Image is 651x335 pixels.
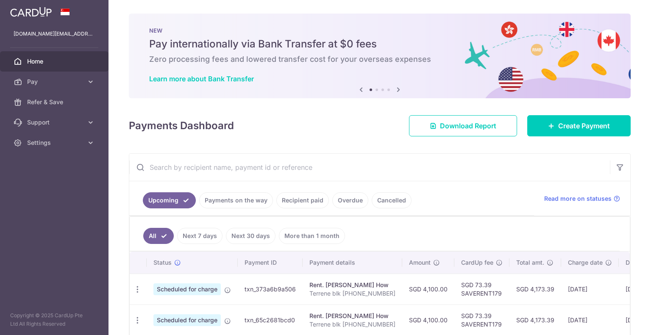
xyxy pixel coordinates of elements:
a: Cancelled [372,192,412,208]
span: Home [27,57,83,66]
th: Payment details [303,252,402,274]
span: Amount [409,258,431,267]
span: Settings [27,138,83,147]
a: Upcoming [143,192,196,208]
td: SGD 4,100.00 [402,274,454,305]
p: NEW [149,27,610,34]
span: Due date [626,258,651,267]
img: Bank transfer banner [129,14,631,98]
a: More than 1 month [279,228,345,244]
span: Refer & Save [27,98,83,106]
span: Status [153,258,172,267]
td: txn_373a6b9a506 [238,274,303,305]
td: SGD 73.39 SAVERENT179 [454,274,509,305]
span: Total amt. [516,258,544,267]
p: Terrene blk [PHONE_NUMBER] [309,320,395,329]
span: Scheduled for charge [153,283,221,295]
a: Payments on the way [199,192,273,208]
th: Payment ID [238,252,303,274]
span: Read more on statuses [544,194,612,203]
a: All [143,228,174,244]
h6: Zero processing fees and lowered transfer cost for your overseas expenses [149,54,610,64]
a: Learn more about Bank Transfer [149,75,254,83]
a: Create Payment [527,115,631,136]
td: [DATE] [561,274,619,305]
div: Rent. [PERSON_NAME] How [309,281,395,289]
span: Download Report [440,121,496,131]
span: Pay [27,78,83,86]
a: Next 30 days [226,228,275,244]
span: CardUp fee [461,258,493,267]
a: Next 7 days [177,228,223,244]
td: SGD 4,173.39 [509,274,561,305]
a: Read more on statuses [544,194,620,203]
img: CardUp [10,7,52,17]
a: Download Report [409,115,517,136]
span: Charge date [568,258,603,267]
p: Terrene blk [PHONE_NUMBER] [309,289,395,298]
span: Create Payment [558,121,610,131]
span: Scheduled for charge [153,314,221,326]
p: [DOMAIN_NAME][EMAIL_ADDRESS][DOMAIN_NAME] [14,30,95,38]
a: Recipient paid [276,192,329,208]
a: Overdue [332,192,368,208]
span: Support [27,118,83,127]
input: Search by recipient name, payment id or reference [129,154,610,181]
h5: Pay internationally via Bank Transfer at $0 fees [149,37,610,51]
div: Rent. [PERSON_NAME] How [309,312,395,320]
h4: Payments Dashboard [129,118,234,133]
